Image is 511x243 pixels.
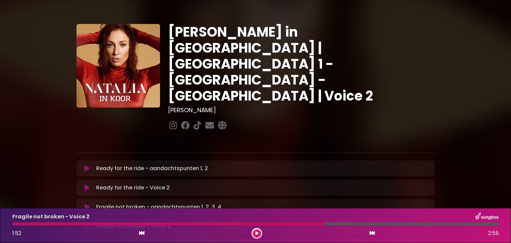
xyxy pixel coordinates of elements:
[12,229,21,237] span: 1:52
[168,107,434,114] h3: [PERSON_NAME]
[168,24,434,104] h1: [PERSON_NAME] in [GEOGRAPHIC_DATA] | [GEOGRAPHIC_DATA] 1 - [GEOGRAPHIC_DATA] - [GEOGRAPHIC_DATA] ...
[12,213,89,221] p: Fragile not broken - Voice 2
[96,164,208,172] p: Ready for the ride - aandachtspunten 1, 2
[77,24,160,108] img: YTVS25JmS9CLUqXqkEhs
[96,203,221,211] p: Fragile not broken - aandachtspunten 1, 2, 3, 4
[96,184,170,192] p: Ready for the ride - Voice 2
[488,229,499,237] span: 2:55
[475,212,499,221] img: songbox-logo-white.png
